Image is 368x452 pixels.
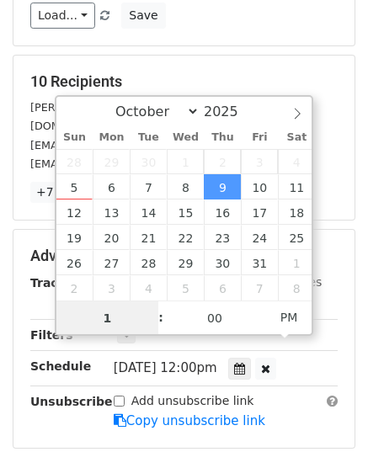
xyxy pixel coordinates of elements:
a: Copy unsubscribe link [114,413,265,428]
span: October 11, 2025 [278,174,315,199]
span: : [158,300,163,334]
span: October 12, 2025 [56,199,93,225]
h5: Advanced [30,247,338,265]
span: October 13, 2025 [93,199,130,225]
strong: Schedule [30,359,91,373]
span: September 30, 2025 [130,149,167,174]
span: October 8, 2025 [167,174,204,199]
span: October 17, 2025 [241,199,278,225]
span: Sat [278,132,315,143]
input: Minute [163,301,266,335]
small: [EMAIL_ADDRESS][DOMAIN_NAME] [30,157,218,170]
strong: Filters [30,328,73,342]
span: October 3, 2025 [241,149,278,174]
span: November 1, 2025 [278,250,315,275]
span: October 20, 2025 [93,225,130,250]
span: Sun [56,132,93,143]
span: October 2, 2025 [204,149,241,174]
span: Click to toggle [266,300,312,334]
input: Year [200,104,260,120]
span: October 25, 2025 [278,225,315,250]
span: November 5, 2025 [167,275,204,300]
small: [PERSON_NAME][EMAIL_ADDRESS][PERSON_NAME][DOMAIN_NAME] [30,101,307,133]
a: +7 more [30,182,93,203]
span: October 27, 2025 [93,250,130,275]
span: October 18, 2025 [278,199,315,225]
span: November 3, 2025 [93,275,130,300]
h5: 10 Recipients [30,72,338,91]
a: Load... [30,3,95,29]
span: October 7, 2025 [130,174,167,199]
span: Fri [241,132,278,143]
span: November 8, 2025 [278,275,315,300]
span: October 29, 2025 [167,250,204,275]
span: October 14, 2025 [130,199,167,225]
span: November 7, 2025 [241,275,278,300]
span: Wed [167,132,204,143]
span: October 30, 2025 [204,250,241,275]
span: October 15, 2025 [167,199,204,225]
span: October 23, 2025 [204,225,241,250]
span: October 28, 2025 [130,250,167,275]
span: October 10, 2025 [241,174,278,199]
span: September 28, 2025 [56,149,93,174]
span: October 4, 2025 [278,149,315,174]
span: October 6, 2025 [93,174,130,199]
span: October 16, 2025 [204,199,241,225]
span: October 21, 2025 [130,225,167,250]
span: October 9, 2025 [204,174,241,199]
span: Tue [130,132,167,143]
button: Save [121,3,165,29]
span: Mon [93,132,130,143]
span: Thu [204,132,241,143]
strong: Tracking [30,276,87,290]
span: October 31, 2025 [241,250,278,275]
span: October 24, 2025 [241,225,278,250]
strong: Unsubscribe [30,395,113,408]
span: November 2, 2025 [56,275,93,300]
small: [EMAIL_ADDRESS][DOMAIN_NAME] [30,139,218,152]
span: October 26, 2025 [56,250,93,275]
span: [DATE] 12:00pm [114,360,217,375]
span: September 29, 2025 [93,149,130,174]
span: November 6, 2025 [204,275,241,300]
span: October 19, 2025 [56,225,93,250]
input: Hour [56,301,159,335]
span: October 5, 2025 [56,174,93,199]
span: November 4, 2025 [130,275,167,300]
span: October 1, 2025 [167,149,204,174]
span: October 22, 2025 [167,225,204,250]
iframe: Chat Widget [284,371,368,452]
label: Add unsubscribe link [131,392,254,410]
